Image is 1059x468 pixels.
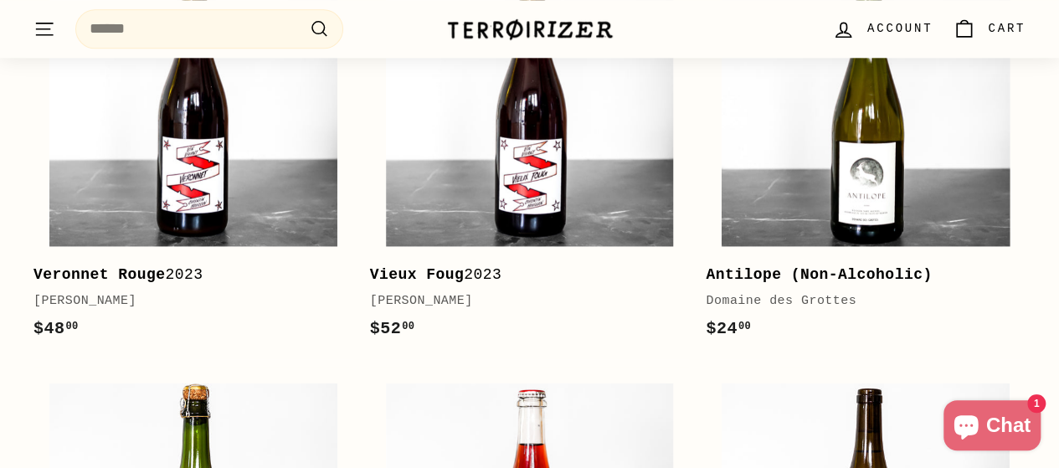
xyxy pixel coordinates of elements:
[370,291,673,311] div: [PERSON_NAME]
[822,4,943,54] a: Account
[370,263,673,287] div: 2023
[370,266,465,283] b: Vieux Foug
[33,291,337,311] div: [PERSON_NAME]
[370,319,415,338] span: $52
[65,321,78,332] sup: 00
[938,400,1046,455] inbox-online-store-chat: Shopify online store chat
[33,266,166,283] b: Veronnet Rouge
[867,19,933,38] span: Account
[402,321,414,332] sup: 00
[706,319,751,338] span: $24
[988,19,1026,38] span: Cart
[33,263,337,287] div: 2023
[706,291,1009,311] div: Domaine des Grottes
[738,321,751,332] sup: 00
[33,319,79,338] span: $48
[943,4,1036,54] a: Cart
[706,266,932,283] b: Antilope (Non-Alcoholic)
